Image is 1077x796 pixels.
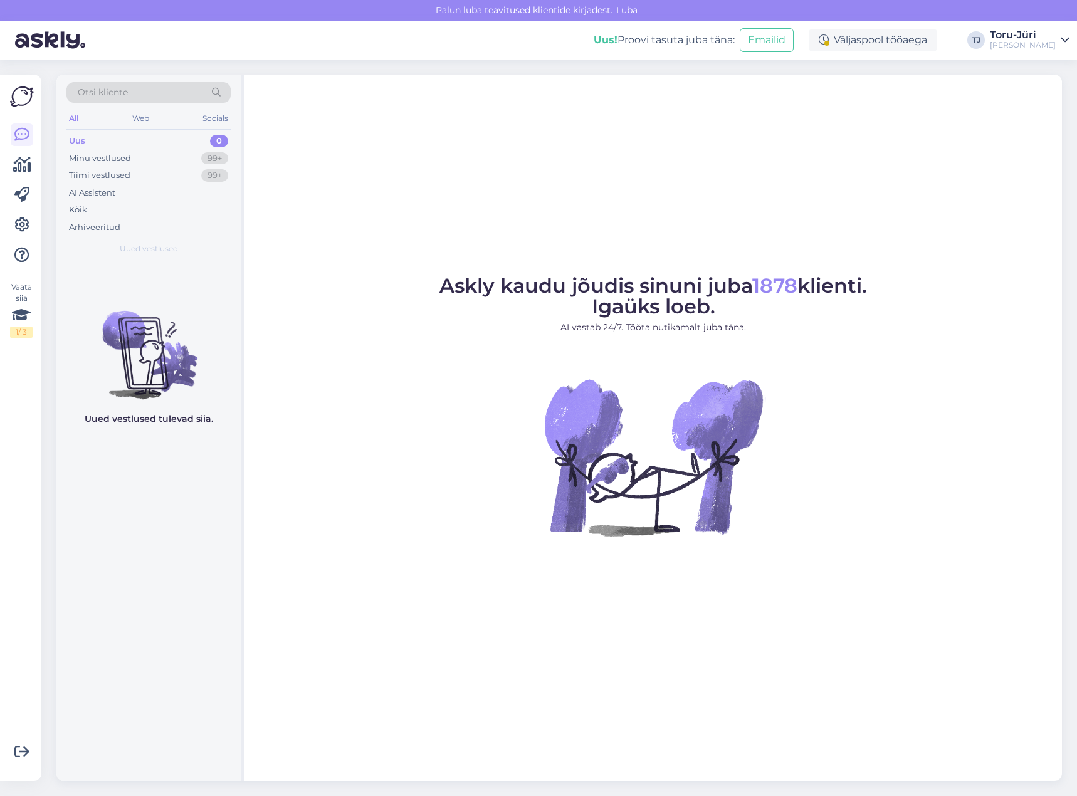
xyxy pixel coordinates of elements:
[66,110,81,127] div: All
[809,29,937,51] div: Väljaspool tööaega
[594,33,735,48] div: Proovi tasuta juba täna:
[752,273,797,298] span: 1878
[10,281,33,338] div: Vaata siia
[120,243,178,254] span: Uued vestlused
[69,221,120,234] div: Arhiveeritud
[612,4,641,16] span: Luba
[85,412,213,426] p: Uued vestlused tulevad siia.
[78,86,128,99] span: Otsi kliente
[439,321,867,334] p: AI vastab 24/7. Tööta nutikamalt juba täna.
[990,30,1069,50] a: Toru-Jüri[PERSON_NAME]
[69,204,87,216] div: Kõik
[540,344,766,570] img: No Chat active
[10,85,34,108] img: Askly Logo
[967,31,985,49] div: TJ
[990,30,1056,40] div: Toru-Jüri
[69,187,115,199] div: AI Assistent
[69,169,130,182] div: Tiimi vestlused
[69,152,131,165] div: Minu vestlused
[200,110,231,127] div: Socials
[56,288,241,401] img: No chats
[210,135,228,147] div: 0
[990,40,1056,50] div: [PERSON_NAME]
[594,34,617,46] b: Uus!
[69,135,85,147] div: Uus
[201,169,228,182] div: 99+
[439,273,867,318] span: Askly kaudu jõudis sinuni juba klienti. Igaüks loeb.
[10,327,33,338] div: 1 / 3
[201,152,228,165] div: 99+
[130,110,152,127] div: Web
[740,28,794,52] button: Emailid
